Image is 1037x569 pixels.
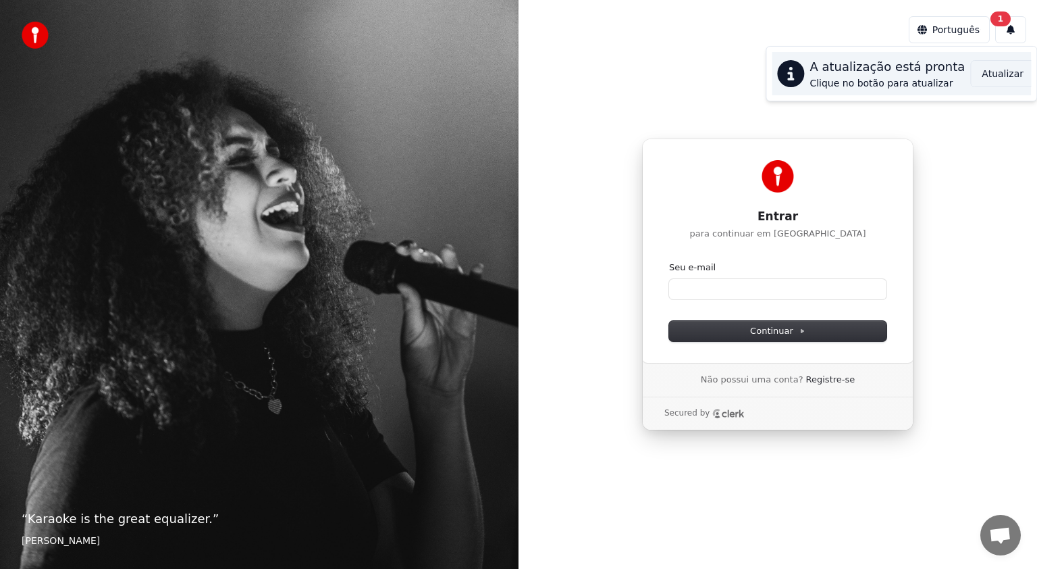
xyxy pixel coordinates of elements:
span: Continuar [750,325,805,337]
button: Continuar [669,321,886,341]
div: Clique no botão para atualizar [809,76,965,90]
img: youka [22,22,49,49]
p: “ Karaoke is the great equalizer. ” [22,510,497,528]
a: Clerk logo [712,409,745,418]
span: Não possui uma conta? [701,374,803,386]
img: Youka [762,160,794,193]
footer: [PERSON_NAME] [22,534,497,547]
h1: Entrar [669,209,886,225]
a: Registre-se [806,374,855,386]
button: Atualizar [970,60,1035,87]
p: para continuar em [GEOGRAPHIC_DATA] [669,228,886,240]
label: Seu e-mail [669,262,716,274]
div: A atualização está pronta [809,57,965,76]
p: Secured by [664,408,710,419]
button: 1 [995,16,1026,43]
a: Bate-papo aberto [980,515,1021,555]
div: 1 [990,11,1011,26]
